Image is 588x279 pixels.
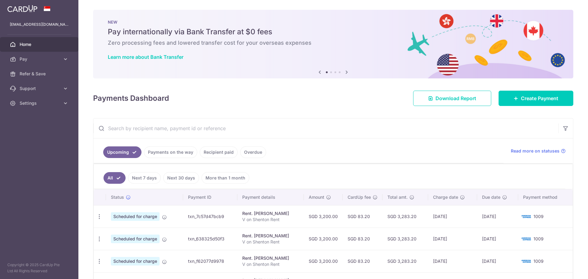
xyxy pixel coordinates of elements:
[383,205,428,228] td: SGD 3,283.20
[477,205,518,228] td: [DATE]
[511,148,566,154] a: Read more on statuses
[549,261,582,276] iframe: Opens a widget where you can find more information
[237,189,304,205] th: Payment details
[343,228,383,250] td: SGD 83.20
[383,228,428,250] td: SGD 3,283.20
[242,217,299,223] p: V on Shenton Rent
[482,194,500,200] span: Due date
[108,39,559,47] h6: Zero processing fees and lowered transfer cost for your overseas expenses
[183,205,237,228] td: txn_7c57d47bcb9
[428,205,477,228] td: [DATE]
[103,146,141,158] a: Upcoming
[343,250,383,272] td: SGD 83.20
[428,250,477,272] td: [DATE]
[477,250,518,272] td: [DATE]
[183,189,237,205] th: Payment ID
[240,146,266,158] a: Overdue
[242,233,299,239] div: Rent. [PERSON_NAME]
[20,41,60,47] span: Home
[202,172,249,184] a: More than 1 month
[413,91,491,106] a: Download Report
[242,239,299,245] p: V on Shenton Rent
[108,54,183,60] a: Learn more about Bank Transfer
[533,236,544,241] span: 1009
[343,205,383,228] td: SGD 83.20
[20,100,60,106] span: Settings
[511,148,560,154] span: Read more on statuses
[520,213,532,220] img: Bank Card
[242,261,299,267] p: V on Shenton Rent
[348,194,371,200] span: CardUp fee
[10,21,69,28] p: [EMAIL_ADDRESS][DOMAIN_NAME]
[304,250,343,272] td: SGD 3,200.00
[304,205,343,228] td: SGD 3,200.00
[128,172,161,184] a: Next 7 days
[93,10,573,78] img: Bank transfer banner
[499,91,573,106] a: Create Payment
[428,228,477,250] td: [DATE]
[304,228,343,250] td: SGD 3,200.00
[20,56,60,62] span: Pay
[93,93,169,104] h4: Payments Dashboard
[20,71,60,77] span: Refer & Save
[533,258,544,264] span: 1009
[183,250,237,272] td: txn_f62077d9978
[383,250,428,272] td: SGD 3,283.20
[520,235,532,243] img: Bank Card
[108,27,559,37] h5: Pay internationally via Bank Transfer at $0 fees
[104,172,126,184] a: All
[200,146,238,158] a: Recipient paid
[183,228,237,250] td: txn_638325d50f3
[242,255,299,261] div: Rent. [PERSON_NAME]
[521,95,558,102] span: Create Payment
[20,85,60,92] span: Support
[163,172,199,184] a: Next 30 days
[144,146,197,158] a: Payments on the way
[309,194,324,200] span: Amount
[533,214,544,219] span: 1009
[93,119,558,138] input: Search by recipient name, payment id or reference
[518,189,573,205] th: Payment method
[111,235,160,243] span: Scheduled for charge
[520,258,532,265] img: Bank Card
[7,5,37,12] img: CardUp
[111,194,124,200] span: Status
[108,20,559,25] p: NEW
[242,210,299,217] div: Rent. [PERSON_NAME]
[387,194,408,200] span: Total amt.
[111,257,160,266] span: Scheduled for charge
[433,194,458,200] span: Charge date
[435,95,476,102] span: Download Report
[111,212,160,221] span: Scheduled for charge
[477,228,518,250] td: [DATE]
